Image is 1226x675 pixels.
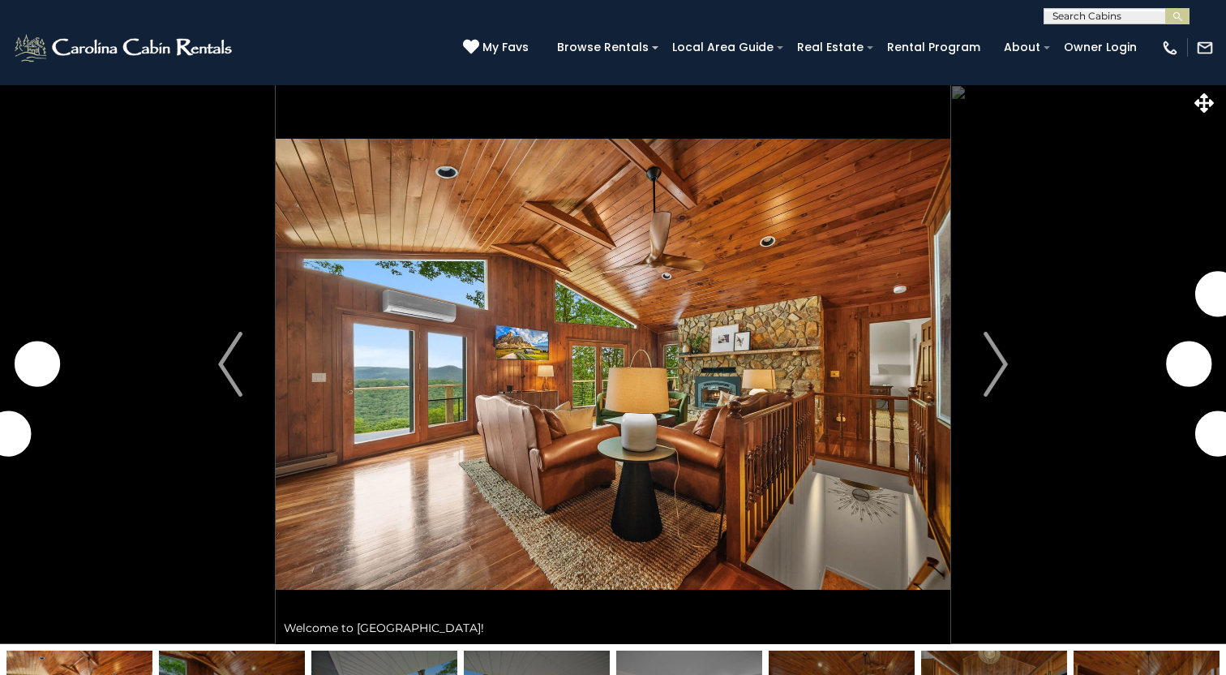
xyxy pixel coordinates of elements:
button: Next [950,84,1041,644]
div: Welcome to [GEOGRAPHIC_DATA]! [276,612,950,644]
a: My Favs [463,39,533,57]
span: My Favs [482,39,529,56]
a: Real Estate [789,35,872,60]
a: Rental Program [879,35,988,60]
button: Previous [185,84,276,644]
img: mail-regular-white.png [1196,39,1214,57]
img: arrow [218,332,242,397]
img: phone-regular-white.png [1161,39,1179,57]
a: Browse Rentals [549,35,657,60]
a: About [996,35,1048,60]
a: Local Area Guide [664,35,782,60]
img: arrow [984,332,1008,397]
a: Owner Login [1056,35,1145,60]
img: White-1-2.png [12,32,237,64]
